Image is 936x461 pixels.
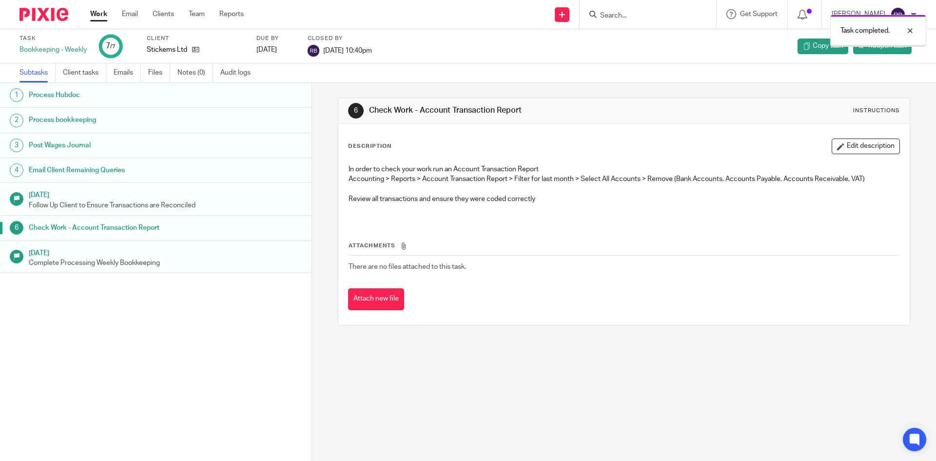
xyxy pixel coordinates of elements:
[840,26,890,36] p: Task completed.
[29,200,302,210] p: Follow Up Client to Ensure Transactions are Reconciled
[323,47,372,54] span: [DATE] 10:40pm
[29,220,211,235] h1: Check Work - Account Transaction Report
[308,35,372,42] label: Closed by
[29,163,211,178] h1: Email Client Remaining Queries
[19,63,56,82] a: Subtasks
[147,45,187,55] p: Stickems Ltd
[256,35,295,42] label: Due by
[369,105,645,116] h1: Check Work - Account Transaction Report
[153,9,174,19] a: Clients
[256,45,295,55] div: [DATE]
[10,139,23,152] div: 3
[63,63,106,82] a: Client tasks
[348,288,404,310] button: Attach new file
[348,103,364,119] div: 6
[10,221,23,235] div: 6
[189,9,205,19] a: Team
[29,113,211,127] h1: Process bookkeeping
[19,8,68,21] img: Pixie
[890,7,906,22] img: svg%3E
[29,258,302,268] p: Complete Processing Weekly Bookkeeping
[349,174,899,184] p: Accounting > Reports > Account Transaction Report > Filter for last month > Select All Accounts >...
[19,45,87,55] div: Bookkeeping - Weekly
[148,63,170,82] a: Files
[29,138,211,153] h1: Post Wages Journal
[29,246,302,258] h1: [DATE]
[349,243,395,248] span: Attachments
[349,194,899,204] p: Review all transactions and ensure they were coded correctly
[219,9,244,19] a: Reports
[106,40,116,52] div: 7
[10,163,23,177] div: 4
[122,9,138,19] a: Email
[220,63,258,82] a: Audit logs
[90,9,107,19] a: Work
[308,45,319,57] img: svg%3E
[29,188,302,200] h1: [DATE]
[348,142,391,150] p: Description
[177,63,213,82] a: Notes (0)
[853,107,900,115] div: Instructions
[114,63,141,82] a: Emails
[349,164,899,174] p: In order to check your work run an Account Transaction Report
[110,44,116,49] small: /7
[349,263,466,270] span: There are no files attached to this task.
[10,114,23,127] div: 2
[10,88,23,102] div: 1
[832,139,900,154] button: Edit description
[147,35,244,42] label: Client
[19,35,87,42] label: Task
[29,88,211,102] h1: Process Hubdoc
